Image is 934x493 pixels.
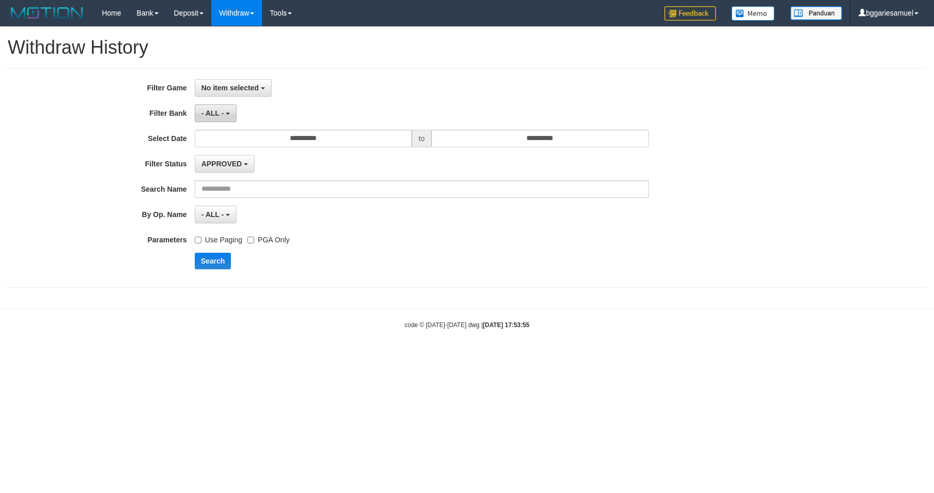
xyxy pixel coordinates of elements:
h1: Withdraw History [8,37,926,58]
button: - ALL - [195,206,237,223]
span: to [412,130,431,147]
span: APPROVED [201,160,242,168]
input: Use Paging [195,237,201,243]
small: code © [DATE]-[DATE] dwg | [404,321,530,329]
button: No item selected [195,79,272,97]
button: Search [195,253,231,269]
img: panduan.png [790,6,842,20]
img: Button%20Memo.svg [731,6,775,21]
label: Use Paging [195,231,242,245]
span: - ALL - [201,210,224,219]
span: No item selected [201,84,259,92]
span: - ALL - [201,109,224,117]
label: PGA Only [247,231,289,245]
img: MOTION_logo.png [8,5,86,21]
button: APPROVED [195,155,255,173]
input: PGA Only [247,237,254,243]
img: Feedback.jpg [664,6,716,21]
strong: [DATE] 17:53:55 [483,321,530,329]
button: - ALL - [195,104,237,122]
